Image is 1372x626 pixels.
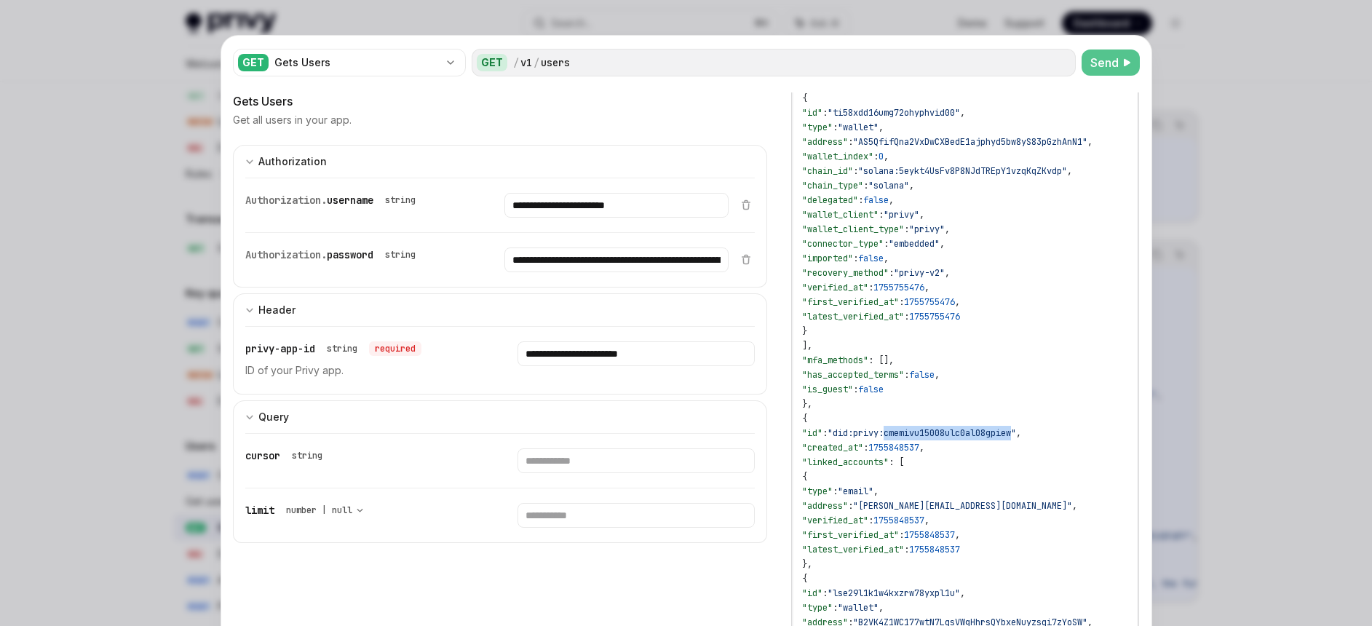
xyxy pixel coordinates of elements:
div: Gets Users [274,55,439,70]
span: , [940,238,945,250]
span: , [1072,500,1077,512]
span: false [858,384,884,395]
span: "recovery_method" [802,267,889,279]
span: }, [802,558,812,570]
div: v1 [520,55,532,70]
span: "delegated" [802,194,858,206]
span: "linked_accounts" [802,456,889,468]
span: : [904,544,909,555]
span: "id" [802,427,822,439]
div: required [369,341,421,356]
span: 0 [879,151,884,162]
span: Send [1090,54,1119,71]
span: , [1067,165,1072,177]
span: "latest_verified_at" [802,544,904,555]
span: "wallet_index" [802,151,873,162]
span: "privy" [909,223,945,235]
span: : [899,529,904,541]
span: : [863,442,868,453]
span: "mfa_methods" [802,354,868,366]
span: Authorization. [245,194,327,207]
span: "address" [802,500,848,512]
span: 1755848537 [909,544,960,555]
span: , [1087,136,1093,148]
div: Authorization.username [245,193,421,207]
div: privy-app-id [245,341,421,356]
div: string [385,194,416,206]
span: , [945,223,950,235]
button: expand input section [233,400,768,433]
span: "ti58xdd16umg72ohyphvid00" [828,107,960,119]
span: : [853,384,858,395]
span: : [848,136,853,148]
span: : [868,282,873,293]
span: "id" [802,587,822,599]
span: { [802,573,807,585]
span: , [919,209,924,221]
span: 1755755476 [909,311,960,322]
span: "first_verified_at" [802,529,899,541]
span: : [873,151,879,162]
span: : [889,267,894,279]
span: "id" [802,107,822,119]
span: "has_accepted_terms" [802,369,904,381]
div: users [541,55,570,70]
span: cursor [245,449,280,462]
span: : [899,296,904,308]
span: , [919,442,924,453]
span: false [909,369,935,381]
span: "did:privy:cmemivu15008ulc0al08gpiew" [828,427,1016,439]
span: "latest_verified_at" [802,311,904,322]
span: , [884,253,889,264]
span: : [ [889,456,904,468]
p: ID of your Privy app. [245,362,483,379]
div: cursor [245,448,328,463]
span: , [945,267,950,279]
span: "verified_at" [802,515,868,526]
span: "type" [802,122,833,133]
span: , [935,369,940,381]
span: , [889,194,894,206]
span: "privy-v2" [894,267,945,279]
span: false [858,253,884,264]
span: }, [802,398,812,410]
div: Header [258,301,296,319]
span: { [802,413,807,424]
span: "first_verified_at" [802,296,899,308]
button: expand input section [233,145,768,178]
span: , [884,151,889,162]
span: "embedded" [889,238,940,250]
span: ], [802,340,812,352]
button: Send [1082,49,1140,76]
span: "is_guest" [802,384,853,395]
span: , [955,529,960,541]
div: / [513,55,519,70]
span: "chain_type" [802,180,863,191]
span: : [879,209,884,221]
span: 1755755476 [873,282,924,293]
span: "solana" [868,180,909,191]
span: username [327,194,373,207]
span: "email" [838,486,873,497]
span: "type" [802,602,833,614]
div: GET [477,54,507,71]
div: GET [238,54,269,71]
span: , [879,122,884,133]
div: Query [258,408,289,426]
span: "chain_id" [802,165,853,177]
span: , [960,107,965,119]
span: : [858,194,863,206]
span: "[PERSON_NAME][EMAIL_ADDRESS][DOMAIN_NAME]" [853,500,1072,512]
span: "address" [802,136,848,148]
span: } [802,325,807,337]
span: : [848,500,853,512]
span: , [873,486,879,497]
span: , [909,180,914,191]
div: limit [245,503,370,518]
span: , [924,282,929,293]
span: "AS5QfifQna2VxDwCXBedE1ajphyd5bw8yS83pGzhAnN1" [853,136,1087,148]
span: password [327,248,373,261]
span: limit [245,504,274,517]
div: Authorization [258,153,327,170]
span: Authorization. [245,248,327,261]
